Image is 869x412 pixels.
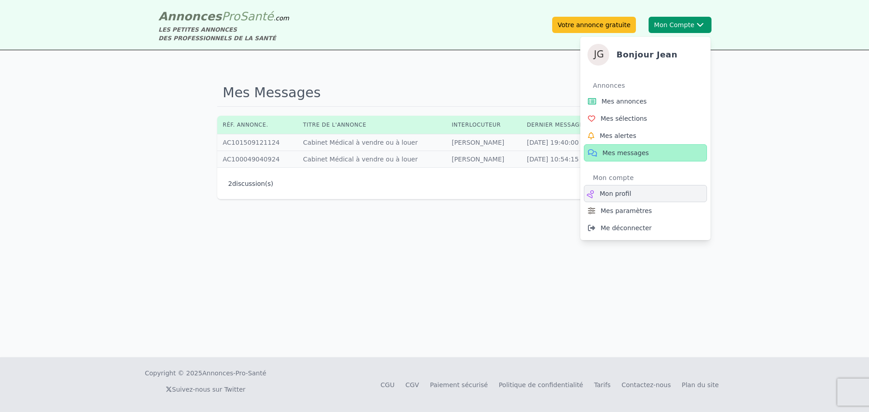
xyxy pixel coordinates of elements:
[649,17,711,33] button: Mon ComptejeanBonjour jeanAnnoncesMes annoncesMes sélectionsMes alertesMes messagesMon compteMon ...
[593,78,707,93] div: Annonces
[202,369,266,378] a: Annonces-Pro-Santé
[273,14,289,22] span: .com
[222,9,240,23] span: Pro
[298,116,446,134] th: Titre de l'annonce
[621,381,671,388] a: Contactez-nous
[430,381,488,388] a: Paiement sécurisé
[602,97,647,106] span: Mes annonces
[240,9,273,23] span: Santé
[217,134,298,151] td: AC101509121124
[217,116,298,134] th: Réf. annonce.
[584,110,707,127] a: Mes sélections
[158,25,289,43] div: LES PETITES ANNONCES DES PROFESSIONNELS DE LA SANTÉ
[600,131,636,140] span: Mes alertes
[593,170,707,185] div: Mon compte
[584,219,707,237] a: Me déconnecter
[298,151,446,168] td: Cabinet Médical à vendre ou à louer
[158,9,222,23] span: Annonces
[601,206,652,215] span: Mes paramètres
[584,202,707,219] a: Mes paramètres
[521,151,601,168] td: [DATE] 10:54:15
[601,223,652,232] span: Me déconnecter
[600,189,631,198] span: Mon profil
[217,79,652,107] h1: Mes Messages
[552,17,636,33] a: Votre annonce gratuite
[584,185,707,202] a: Mon profil
[406,381,419,388] a: CGV
[584,127,707,144] a: Mes alertes
[682,381,719,388] a: Plan du site
[217,151,298,168] td: AC100049040924
[601,114,647,123] span: Mes sélections
[616,48,678,61] h4: Bonjour jean
[602,148,649,157] span: Mes messages
[584,93,707,110] a: Mes annonces
[228,179,273,188] p: discussion(s)
[446,134,521,151] td: [PERSON_NAME]
[584,144,707,161] a: Mes messages
[521,134,601,151] td: [DATE] 19:40:00
[446,151,521,168] td: [PERSON_NAME]
[587,44,609,66] img: jean
[594,381,611,388] a: Tarifs
[381,381,395,388] a: CGU
[158,9,289,23] a: AnnoncesProSanté.com
[145,369,266,378] div: Copyright © 2025
[166,386,245,393] a: Suivez-nous sur Twitter
[228,180,232,187] span: 2
[298,134,446,151] td: Cabinet Médical à vendre ou à louer
[521,116,601,134] th: Dernier message
[499,381,583,388] a: Politique de confidentialité
[446,116,521,134] th: Interlocuteur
